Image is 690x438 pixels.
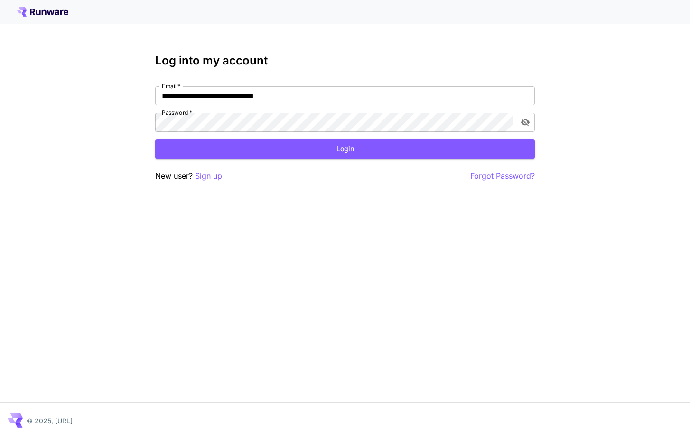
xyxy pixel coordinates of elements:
h3: Log into my account [155,54,535,67]
button: Sign up [195,170,222,182]
label: Password [162,109,192,117]
button: toggle password visibility [517,114,534,131]
label: Email [162,82,180,90]
button: Login [155,139,535,159]
p: New user? [155,170,222,182]
p: © 2025, [URL] [27,416,73,426]
button: Forgot Password? [470,170,535,182]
